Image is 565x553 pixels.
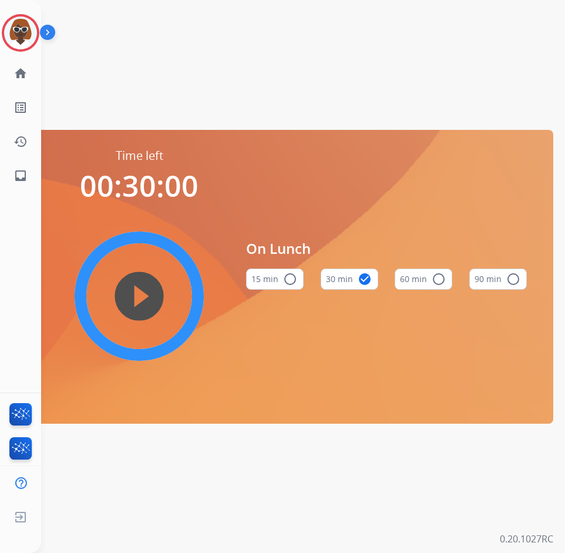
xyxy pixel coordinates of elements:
[283,272,297,286] mat-icon: radio_button_unchecked
[506,272,520,286] mat-icon: radio_button_unchecked
[132,289,146,303] mat-icon: play_circle_filled
[358,272,372,286] mat-icon: check_circle
[14,169,28,183] mat-icon: inbox
[500,532,553,546] p: 0.20.1027RC
[116,148,163,164] span: Time left
[469,269,527,290] button: 90 min
[80,166,199,206] span: 00:30:00
[246,269,304,290] button: 15 min
[321,269,378,290] button: 30 min
[14,135,28,149] mat-icon: history
[14,100,28,115] mat-icon: list_alt
[246,238,527,259] span: On Lunch
[395,269,452,290] button: 60 min
[14,66,28,81] mat-icon: home
[4,16,37,49] img: avatar
[432,272,446,286] mat-icon: radio_button_unchecked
